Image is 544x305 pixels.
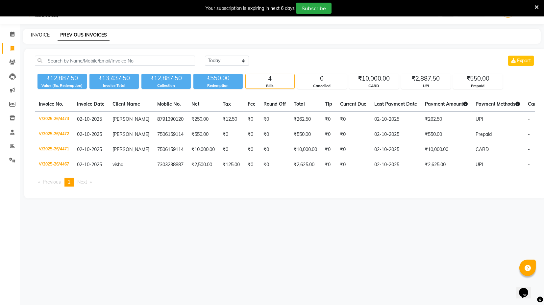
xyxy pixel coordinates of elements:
[206,5,295,12] div: Your subscription is expiring in next 6 days
[187,127,219,142] td: ₹550.00
[35,142,73,157] td: V/2025-26/4471
[298,74,346,83] div: 0
[260,127,290,142] td: ₹0
[112,131,149,137] span: [PERSON_NAME]
[35,56,195,66] input: Search by Name/Mobile/Email/Invoice No
[263,101,286,107] span: Round Off
[219,127,244,142] td: ₹0
[528,146,530,152] span: -
[58,29,110,41] a: PREVIOUS INVOICES
[336,157,370,172] td: ₹0
[141,74,191,83] div: ₹12,887.50
[187,142,219,157] td: ₹10,000.00
[350,74,398,83] div: ₹10,000.00
[402,83,450,89] div: UPI
[476,131,492,137] span: Prepaid
[336,112,370,127] td: ₹0
[508,56,534,66] button: Export
[35,112,73,127] td: V/2025-26/4473
[370,127,421,142] td: 02-10-2025
[374,101,417,107] span: Last Payment Date
[141,83,191,89] div: Collection
[77,162,102,167] span: 02-10-2025
[35,178,535,187] nav: Pagination
[350,83,398,89] div: CARD
[37,74,87,83] div: ₹12,887.50
[260,157,290,172] td: ₹0
[68,179,70,185] span: 1
[248,101,256,107] span: Fee
[370,157,421,172] td: 02-10-2025
[77,179,87,185] span: Next
[153,127,187,142] td: 7506159114
[35,127,73,142] td: V/2025-26/4472
[321,112,336,127] td: ₹0
[340,101,366,107] span: Current Due
[77,101,105,107] span: Invoice Date
[528,116,530,122] span: -
[153,157,187,172] td: 7303238887
[153,142,187,157] td: 7506159114
[43,179,61,185] span: Previous
[219,142,244,157] td: ₹0
[321,127,336,142] td: ₹0
[193,74,243,83] div: ₹550.00
[476,101,520,107] span: Payment Methods
[421,112,472,127] td: ₹262.50
[89,83,139,89] div: Invoice Total
[294,101,305,107] span: Total
[244,142,260,157] td: ₹0
[290,142,321,157] td: ₹10,000.00
[528,162,530,167] span: -
[246,83,294,89] div: Bills
[219,157,244,172] td: ₹125.00
[290,127,321,142] td: ₹550.00
[290,157,321,172] td: ₹2,625.00
[454,83,502,89] div: Prepaid
[77,146,102,152] span: 02-10-2025
[476,162,483,167] span: UPI
[402,74,450,83] div: ₹2,887.50
[321,157,336,172] td: ₹0
[296,3,332,14] button: Subscribe
[187,112,219,127] td: ₹250.00
[370,142,421,157] td: 02-10-2025
[290,112,321,127] td: ₹262.50
[77,116,102,122] span: 02-10-2025
[260,142,290,157] td: ₹0
[370,112,421,127] td: 02-10-2025
[193,83,243,89] div: Redemption
[454,74,502,83] div: ₹550.00
[476,116,483,122] span: UPI
[89,74,139,83] div: ₹13,437.50
[421,157,472,172] td: ₹2,625.00
[516,279,537,298] iframe: chat widget
[112,162,124,167] span: vishal
[35,157,73,172] td: V/2025-26/4467
[112,116,149,122] span: [PERSON_NAME]
[528,131,530,137] span: -
[153,112,187,127] td: 8791390120
[244,157,260,172] td: ₹0
[336,142,370,157] td: ₹0
[191,101,199,107] span: Net
[112,101,140,107] span: Client Name
[223,101,231,107] span: Tax
[31,32,50,38] a: INVOICE
[298,83,346,89] div: Cancelled
[517,58,531,64] span: Export
[421,142,472,157] td: ₹10,000.00
[37,83,87,89] div: Value (Ex. Redemption)
[260,112,290,127] td: ₹0
[219,112,244,127] td: ₹12.50
[425,101,468,107] span: Payment Amount
[187,157,219,172] td: ₹2,500.00
[244,127,260,142] td: ₹0
[39,101,63,107] span: Invoice No.
[321,142,336,157] td: ₹0
[476,146,489,152] span: CARD
[77,131,102,137] span: 02-10-2025
[421,127,472,142] td: ₹550.00
[246,74,294,83] div: 4
[325,101,332,107] span: Tip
